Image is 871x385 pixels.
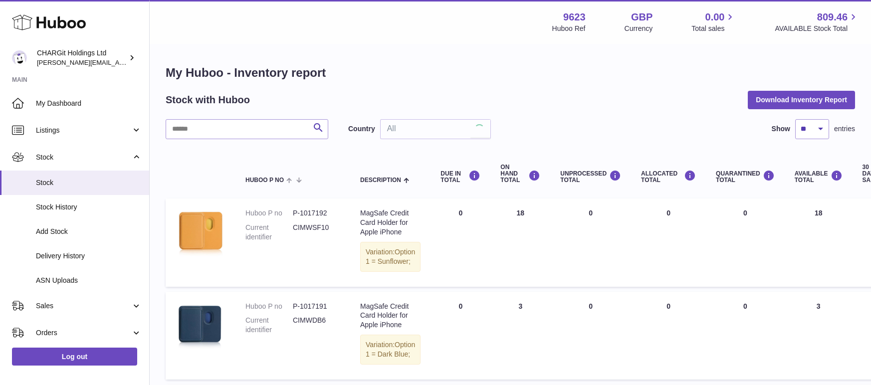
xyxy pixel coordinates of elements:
[490,292,550,380] td: 3
[366,248,415,265] span: Option 1 = Sunflower;
[625,24,653,33] div: Currency
[36,153,131,162] span: Stock
[785,292,853,380] td: 3
[245,302,293,311] dt: Huboo P no
[36,301,131,311] span: Sales
[12,348,137,366] a: Log out
[772,124,790,134] label: Show
[431,292,490,380] td: 0
[36,99,142,108] span: My Dashboard
[691,24,736,33] span: Total sales
[552,24,586,33] div: Huboo Ref
[293,223,340,242] dd: CIMWSF10
[37,48,127,67] div: CHARGit Holdings Ltd
[705,10,725,24] span: 0.00
[245,208,293,218] dt: Huboo P no
[293,316,340,335] dd: CIMWDB6
[360,302,421,330] div: MagSafe Credit Card Holder for Apple iPhone
[176,302,225,352] img: product image
[166,65,855,81] h1: My Huboo - Inventory report
[775,10,859,33] a: 809.46 AVAILABLE Stock Total
[245,223,293,242] dt: Current identifier
[490,198,550,286] td: 18
[36,328,131,338] span: Orders
[36,178,142,188] span: Stock
[36,126,131,135] span: Listings
[360,208,421,237] div: MagSafe Credit Card Holder for Apple iPhone
[743,209,747,217] span: 0
[431,198,490,286] td: 0
[37,58,200,66] span: [PERSON_NAME][EMAIL_ADDRESS][DOMAIN_NAME]
[166,93,250,107] h2: Stock with Huboo
[36,276,142,285] span: ASN Uploads
[245,177,284,184] span: Huboo P no
[716,170,775,184] div: QUARANTINED Total
[293,302,340,311] dd: P-1017191
[550,292,631,380] td: 0
[631,198,706,286] td: 0
[795,170,843,184] div: AVAILABLE Total
[348,124,375,134] label: Country
[691,10,736,33] a: 0.00 Total sales
[440,170,480,184] div: DUE IN TOTAL
[500,164,540,184] div: ON HAND Total
[245,316,293,335] dt: Current identifier
[293,208,340,218] dd: P-1017192
[360,335,421,365] div: Variation:
[834,124,855,134] span: entries
[12,50,27,65] img: francesca@chargit.co.uk
[743,302,747,310] span: 0
[176,208,225,258] img: product image
[631,10,653,24] strong: GBP
[631,292,706,380] td: 0
[775,24,859,33] span: AVAILABLE Stock Total
[36,251,142,261] span: Delivery History
[36,202,142,212] span: Stock History
[360,242,421,272] div: Variation:
[785,198,853,286] td: 18
[360,177,401,184] span: Description
[560,170,621,184] div: UNPROCESSED Total
[641,170,696,184] div: ALLOCATED Total
[550,198,631,286] td: 0
[563,10,586,24] strong: 9623
[36,227,142,236] span: Add Stock
[748,91,855,109] button: Download Inventory Report
[817,10,848,24] span: 809.46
